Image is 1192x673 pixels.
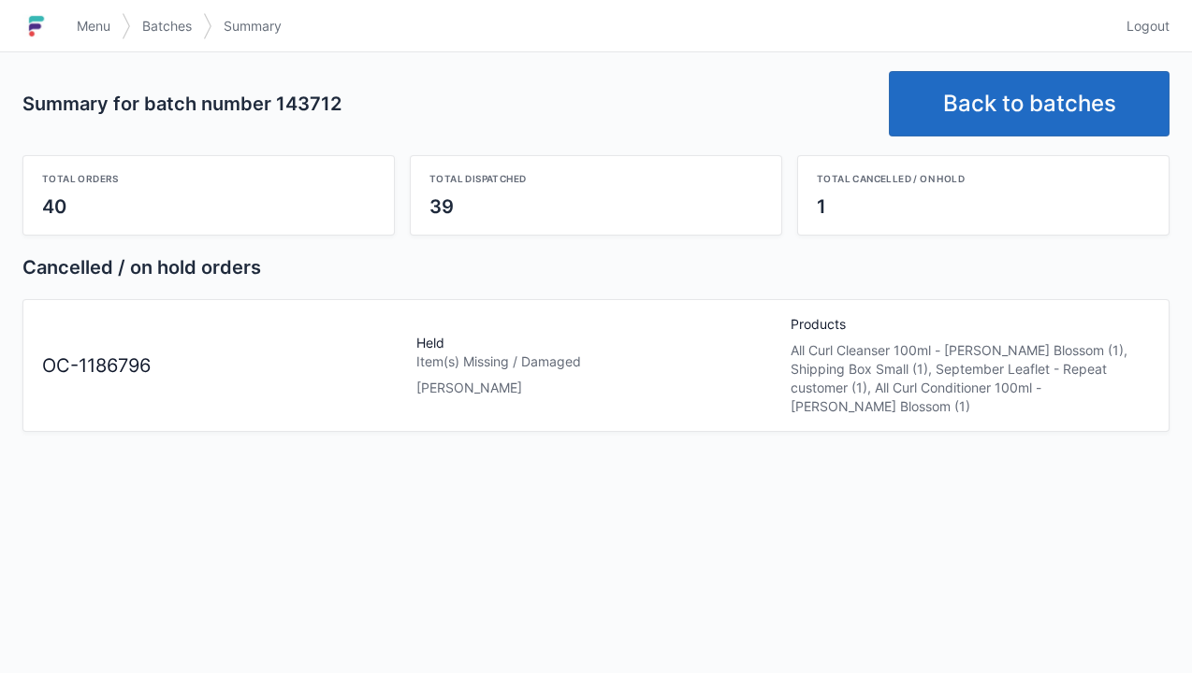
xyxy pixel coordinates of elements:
span: Batches [142,17,192,36]
a: Batches [131,9,203,43]
img: logo-small.jpg [22,11,51,41]
div: 39 [429,193,763,220]
a: Back to batches [889,71,1170,136]
a: Summary [212,9,293,43]
div: Item(s) Missing / Damaged [416,352,776,371]
img: svg> [122,4,131,49]
span: Menu [77,17,110,36]
span: Summary [224,17,282,36]
div: 40 [42,193,375,220]
div: All Curl Cleanser 100ml - [PERSON_NAME] Blossom (1), Shipping Box Small (1), September Leaflet - ... [791,341,1150,416]
a: Menu [65,9,122,43]
span: Logout [1127,17,1170,36]
div: [PERSON_NAME] [416,379,776,397]
div: Total orders [42,171,375,186]
div: 1 [817,193,1150,220]
div: Products [783,315,1157,416]
h2: Summary for batch number 143712 [22,91,874,117]
img: svg> [203,4,212,49]
h2: Cancelled / on hold orders [22,254,1170,280]
div: Held [409,334,783,397]
div: OC-1186796 [35,352,409,379]
a: Logout [1115,9,1170,43]
div: Total cancelled / on hold [817,171,1150,186]
div: Total dispatched [429,171,763,186]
